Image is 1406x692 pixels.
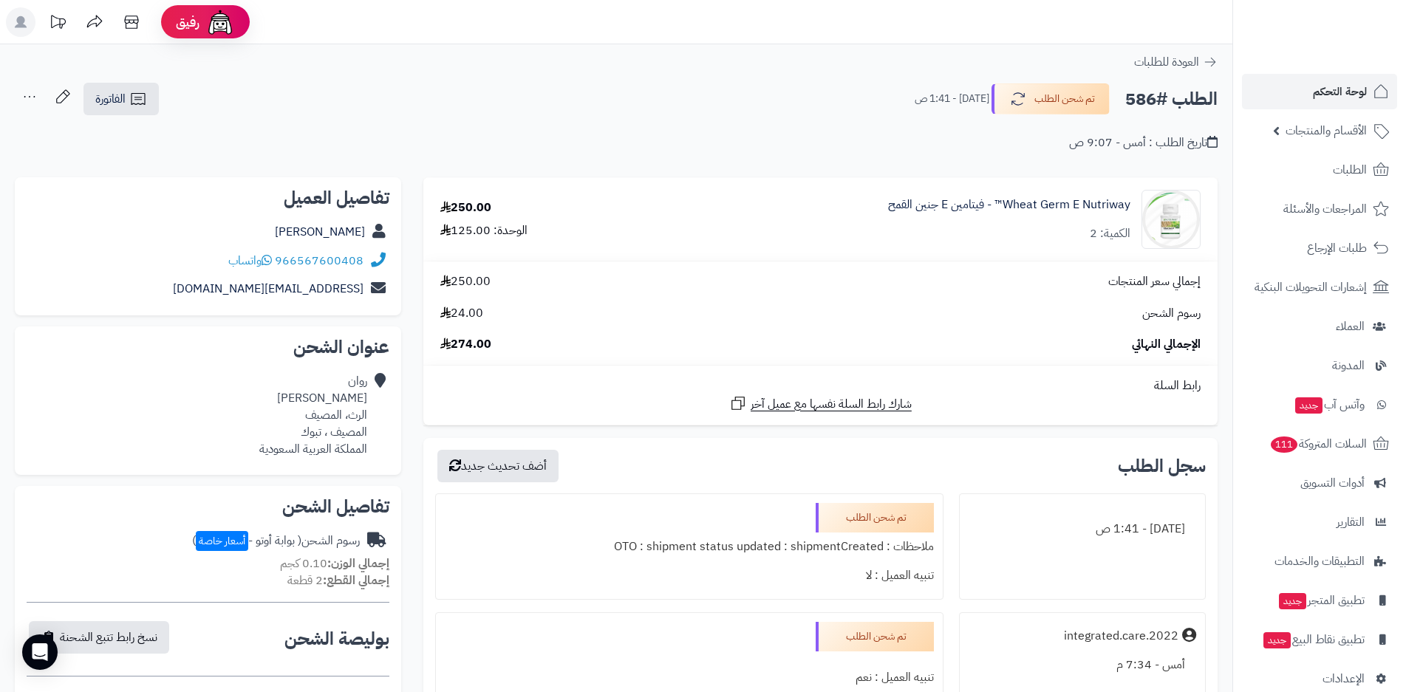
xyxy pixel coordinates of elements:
h2: عنوان الشحن [27,338,389,356]
span: المدونة [1332,355,1365,376]
div: الكمية: 2 [1090,225,1130,242]
a: إشعارات التحويلات البنكية [1242,270,1397,305]
a: المدونة [1242,348,1397,383]
a: التقارير [1242,504,1397,540]
a: تحديثات المنصة [39,7,76,41]
span: تطبيق نقاط البيع [1262,629,1365,650]
div: ملاحظات : OTO : shipment status updated : shipmentCreated [445,532,935,561]
small: 0.10 كجم [280,555,389,572]
span: 111 [1271,436,1297,453]
span: تطبيق المتجر [1277,590,1365,611]
a: وآتس آبجديد [1242,387,1397,422]
span: وآتس آب [1294,394,1365,415]
span: 24.00 [440,305,483,322]
a: أدوات التسويق [1242,465,1397,501]
small: 2 قطعة [287,572,389,589]
h2: الطلب #586 [1125,84,1218,114]
span: العملاء [1336,316,1365,337]
span: جديد [1295,397,1323,414]
span: المراجعات والأسئلة [1283,199,1367,219]
h2: بوليصة الشحن [284,630,389,648]
div: تم شحن الطلب [816,622,934,651]
span: إجمالي سعر المنتجات [1108,273,1201,290]
span: الأقسام والمنتجات [1286,120,1367,141]
span: السلات المتروكة [1269,434,1367,454]
a: Wheat Germ E Nutriway™ - فيتامين E جنين القمح [888,196,1130,213]
span: 274.00 [440,336,491,353]
a: لوحة التحكم [1242,74,1397,109]
a: التطبيقات والخدمات [1242,544,1397,579]
div: تنبيه العميل : نعم [445,663,935,692]
span: التقارير [1337,512,1365,532]
img: ai-face.png [205,7,235,37]
a: [EMAIL_ADDRESS][DOMAIN_NAME] [173,280,364,298]
a: [PERSON_NAME] [275,223,365,241]
div: 250.00 [440,199,491,216]
span: التطبيقات والخدمات [1274,551,1365,572]
a: العودة للطلبات [1134,53,1218,71]
a: الفاتورة [83,83,159,115]
span: ( بوابة أوتو - ) [192,532,301,549]
div: روان [PERSON_NAME] الرث، المصيف المصيف ، تبوك المملكة العربية السعودية [259,373,367,457]
strong: إجمالي الوزن: [327,555,389,572]
a: واتساب [228,252,272,270]
span: الفاتورة [95,90,126,108]
a: العملاء [1242,309,1397,344]
span: أدوات التسويق [1300,473,1365,493]
span: 250.00 [440,273,491,290]
span: لوحة التحكم [1313,81,1367,102]
strong: إجمالي القطع: [323,572,389,589]
a: 966567600408 [275,252,364,270]
button: نسخ رابط تتبع الشحنة [29,621,169,654]
div: أمس - 7:34 م [969,651,1196,679]
div: integrated.care.2022 [1064,628,1178,645]
div: رسوم الشحن [192,532,360,549]
a: تطبيق نقاط البيعجديد [1242,622,1397,657]
div: [DATE] - 1:41 ص [969,515,1196,544]
span: إشعارات التحويلات البنكية [1255,277,1367,298]
span: طلبات الإرجاع [1307,238,1367,258]
img: logo-2.png [1306,41,1392,72]
span: الإعدادات [1323,668,1365,689]
span: أسعار خاصة [196,531,248,551]
small: [DATE] - 1:41 ص [915,92,989,106]
a: شارك رابط السلة نفسها مع عميل آخر [729,394,912,413]
span: رسوم الشحن [1142,305,1201,322]
span: رفيق [176,13,199,31]
a: طلبات الإرجاع [1242,230,1397,266]
h2: تفاصيل العميل [27,189,389,207]
div: تاريخ الطلب : أمس - 9:07 ص [1069,134,1218,151]
div: الوحدة: 125.00 [440,222,528,239]
button: تم شحن الطلب [992,83,1110,114]
span: الإجمالي النهائي [1132,336,1201,353]
h2: تفاصيل الشحن [27,498,389,515]
div: Open Intercom Messenger [22,634,58,670]
span: نسخ رابط تتبع الشحنة [60,628,157,646]
a: تطبيق المتجرجديد [1242,583,1397,618]
span: الطلبات [1333,160,1367,180]
a: المراجعات والأسئلة [1242,191,1397,227]
div: تم شحن الطلب [816,503,934,532]
span: العودة للطلبات [1134,53,1199,71]
div: رابط السلة [429,377,1212,394]
span: جديد [1263,632,1291,648]
h3: سجل الطلب [1118,457,1206,475]
span: جديد [1279,593,1306,609]
a: السلات المتروكة111 [1242,426,1397,462]
span: شارك رابط السلة نفسها مع عميل آخر [751,396,912,413]
div: تنبيه العميل : لا [445,561,935,590]
img: 1673459204-6-90x90.png [1142,190,1200,249]
a: الطلبات [1242,152,1397,188]
button: أضف تحديث جديد [437,450,559,482]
